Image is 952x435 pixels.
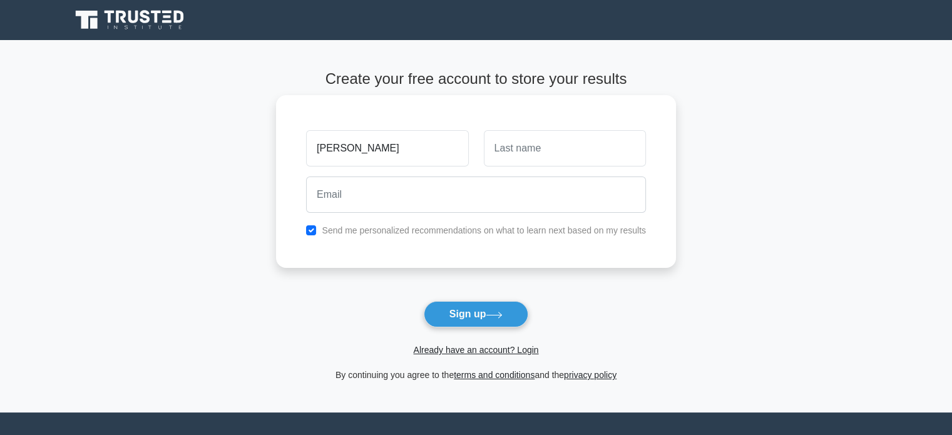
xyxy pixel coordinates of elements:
div: By continuing you agree to the and the [269,367,683,382]
a: privacy policy [564,370,617,380]
input: Email [306,177,646,213]
input: Last name [484,130,646,166]
label: Send me personalized recommendations on what to learn next based on my results [322,225,646,235]
a: Already have an account? Login [413,345,538,355]
input: First name [306,130,468,166]
h4: Create your free account to store your results [276,70,676,88]
a: terms and conditions [454,370,535,380]
button: Sign up [424,301,529,327]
